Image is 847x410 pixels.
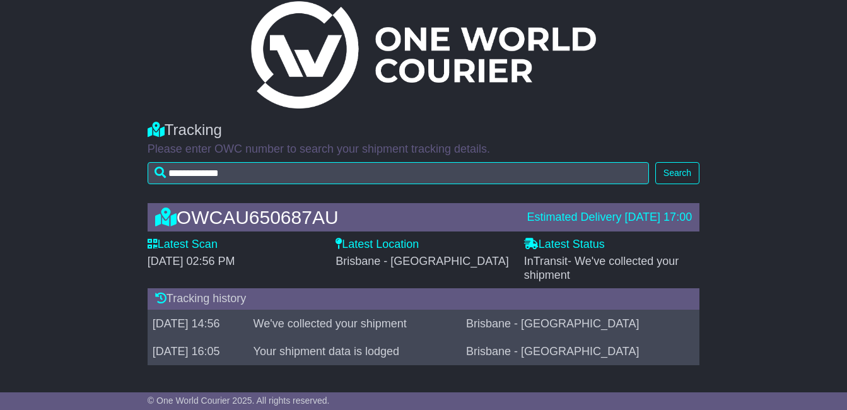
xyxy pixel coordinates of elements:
[527,211,692,225] div: Estimated Delivery [DATE] 17:00
[461,310,699,337] td: Brisbane - [GEOGRAPHIC_DATA]
[655,162,699,184] button: Search
[148,310,248,337] td: [DATE] 14:56
[248,310,461,337] td: We've collected your shipment
[248,337,461,365] td: Your shipment data is lodged
[148,238,218,252] label: Latest Scan
[148,255,235,267] span: [DATE] 02:56 PM
[524,255,679,281] span: InTransit
[524,238,605,252] label: Latest Status
[524,255,679,281] span: - We've collected your shipment
[251,1,595,108] img: Light
[336,255,508,267] span: Brisbane - [GEOGRAPHIC_DATA]
[148,288,699,310] div: Tracking history
[148,143,699,156] p: Please enter OWC number to search your shipment tracking details.
[461,337,699,365] td: Brisbane - [GEOGRAPHIC_DATA]
[149,207,521,228] div: OWCAU650687AU
[148,337,248,365] td: [DATE] 16:05
[148,395,330,406] span: © One World Courier 2025. All rights reserved.
[336,238,419,252] label: Latest Location
[148,121,699,139] div: Tracking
